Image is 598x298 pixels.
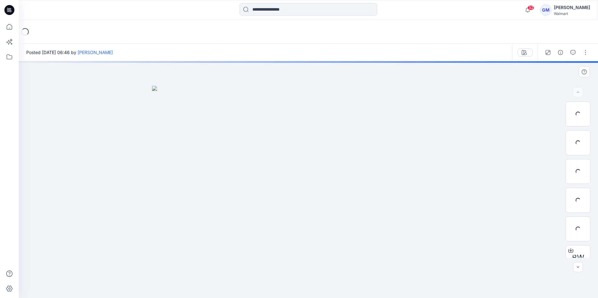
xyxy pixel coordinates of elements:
div: Walmart [554,11,590,16]
div: GM [540,4,551,16]
span: Posted [DATE] 06:46 by [26,49,113,56]
span: 32 [527,5,534,10]
div: [PERSON_NAME] [554,4,590,11]
img: eyJhbGciOiJIUzI1NiIsImtpZCI6IjAiLCJzbHQiOiJzZXMiLCJ0eXAiOiJKV1QifQ.eyJkYXRhIjp7InR5cGUiOiJzdG9yYW... [152,86,465,298]
span: BW [572,252,584,263]
button: Details [555,47,565,57]
a: [PERSON_NAME] [78,50,113,55]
